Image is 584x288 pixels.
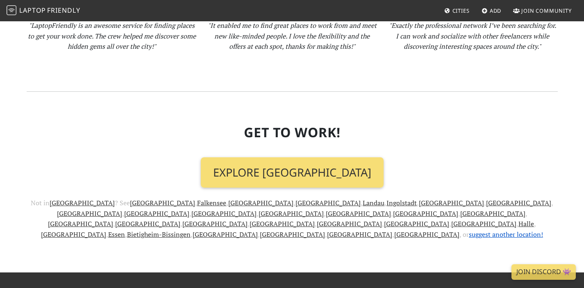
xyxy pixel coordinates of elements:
[115,219,180,228] a: [GEOGRAPHIC_DATA]
[259,209,324,218] a: [GEOGRAPHIC_DATA]
[201,157,384,188] a: Explore [GEOGRAPHIC_DATA]
[19,6,46,15] span: Laptop
[518,219,534,228] a: Halle
[451,219,516,228] a: [GEOGRAPHIC_DATA]
[182,219,248,228] a: [GEOGRAPHIC_DATA]
[469,230,543,239] a: suggest another location!
[389,21,556,51] em: "Exactly the professional network I’ve been searching for. I can work and socialize with other fr...
[486,198,551,207] a: [GEOGRAPHIC_DATA]
[510,3,575,18] a: Join Community
[327,230,392,239] a: [GEOGRAPHIC_DATA]
[478,3,505,18] a: Add
[41,230,106,239] a: [GEOGRAPHIC_DATA]
[7,5,16,15] img: LaptopFriendly
[208,21,377,51] em: "It enabled me to find great places to work from and meet new like-minded people. I love the flex...
[490,7,502,14] span: Add
[260,230,325,239] a: [GEOGRAPHIC_DATA]
[193,230,258,239] a: [GEOGRAPHIC_DATA]
[50,198,115,207] a: [GEOGRAPHIC_DATA]
[460,209,525,218] a: [GEOGRAPHIC_DATA]
[28,21,196,51] em: "LaptopFriendly is an awesome service for finding places to get your work done. The crew helped m...
[130,198,195,207] a: [GEOGRAPHIC_DATA]
[363,198,384,207] a: Landau
[228,198,293,207] a: [GEOGRAPHIC_DATA]
[191,209,257,218] a: [GEOGRAPHIC_DATA]
[384,219,449,228] a: [GEOGRAPHIC_DATA]
[393,209,458,218] a: [GEOGRAPHIC_DATA]
[441,3,473,18] a: Cities
[27,125,558,140] h2: Get To Work!
[386,198,417,207] a: Ingolstadt
[419,198,484,207] a: [GEOGRAPHIC_DATA]
[124,209,189,218] a: [GEOGRAPHIC_DATA]
[197,198,226,207] a: Falkensee
[31,198,553,239] span: Not in ? See , , , , , , , , , , , , , , , , , , , , , , , , , , , , , , or
[7,4,80,18] a: LaptopFriendly LaptopFriendly
[48,219,113,228] a: [GEOGRAPHIC_DATA]
[57,209,122,218] a: [GEOGRAPHIC_DATA]
[394,230,459,239] a: [GEOGRAPHIC_DATA]
[317,219,382,228] a: [GEOGRAPHIC_DATA]
[47,6,80,15] span: Friendly
[250,219,315,228] a: [GEOGRAPHIC_DATA]
[127,230,191,239] a: Bietigheim-Bissingen
[295,198,361,207] a: [GEOGRAPHIC_DATA]
[108,230,125,239] a: Essen
[326,209,391,218] a: [GEOGRAPHIC_DATA]
[521,7,572,14] span: Join Community
[452,7,470,14] span: Cities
